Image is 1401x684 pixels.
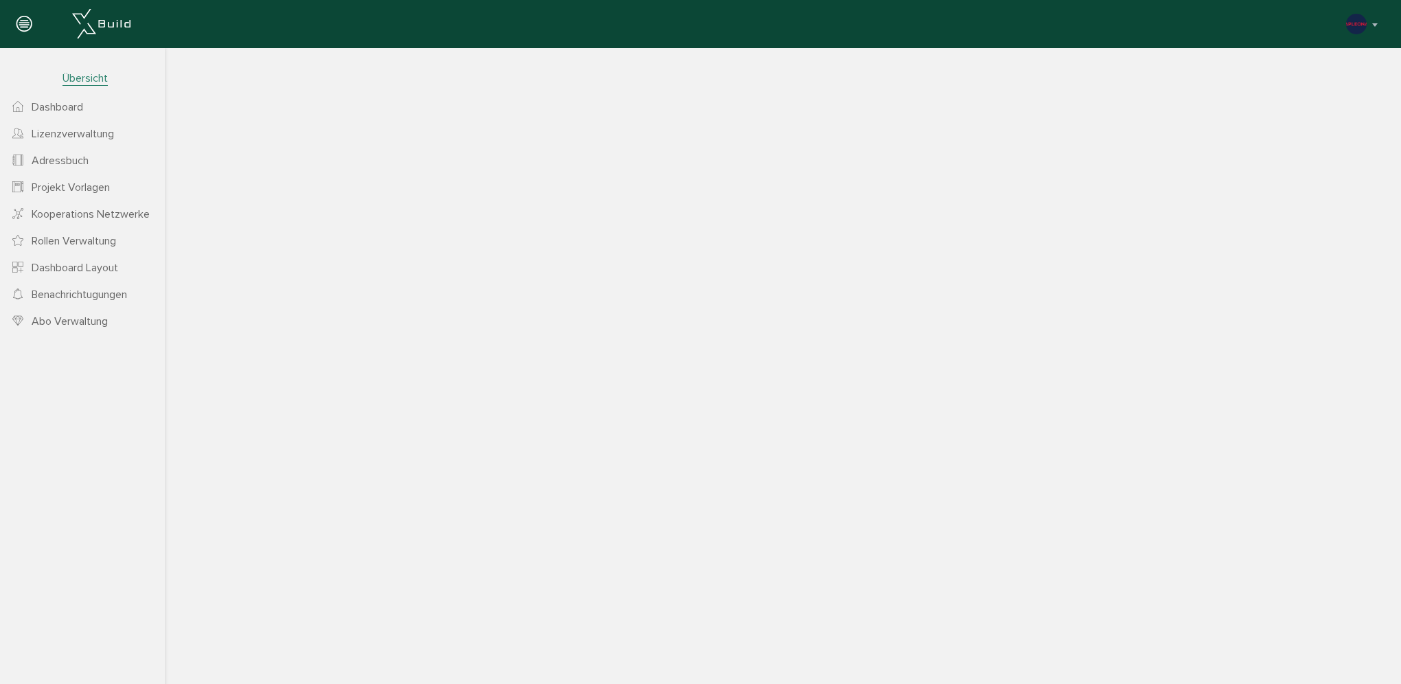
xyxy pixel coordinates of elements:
[32,315,108,328] span: Abo Verwaltung
[32,261,118,275] span: Dashboard Layout
[32,181,110,194] span: Projekt Vorlagen
[32,207,150,221] span: Kooperations Netzwerke
[32,234,116,248] span: Rollen Verwaltung
[32,100,83,114] span: Dashboard
[32,127,114,141] span: Lizenzverwaltung
[32,288,127,301] span: Benachrichtugungen
[32,154,89,168] span: Adressbuch
[72,9,130,38] img: xBuild_Logo_Horizontal_White.png
[62,71,108,86] span: Übersicht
